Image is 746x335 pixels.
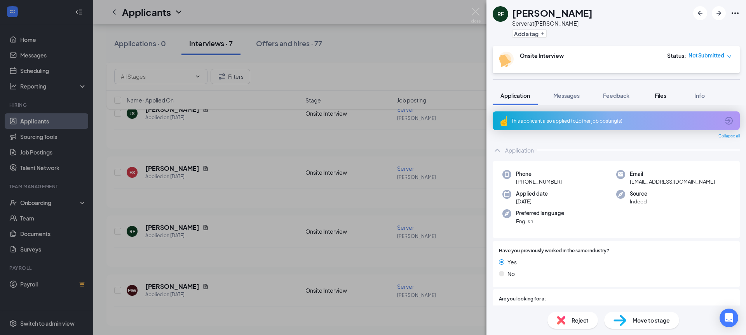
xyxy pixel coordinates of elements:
[688,52,724,59] span: Not Submitted
[512,19,593,27] div: Server at [PERSON_NAME]
[630,198,647,205] span: Indeed
[500,92,530,99] span: Application
[516,217,564,225] span: English
[712,6,726,20] button: ArrowRight
[718,133,740,139] span: Collapse all
[499,295,546,303] span: Are you looking for a:
[507,269,515,278] span: No
[512,30,547,38] button: PlusAdd a tag
[553,92,580,99] span: Messages
[516,190,548,198] span: Applied date
[520,52,564,59] b: Onsite Interview
[603,92,629,99] span: Feedback
[630,170,715,178] span: Email
[694,92,705,99] span: Info
[505,146,534,154] div: Application
[507,258,517,266] span: Yes
[512,6,593,19] h1: [PERSON_NAME]
[572,316,589,325] span: Reject
[516,170,562,178] span: Phone
[727,54,732,59] span: down
[695,9,705,18] svg: ArrowLeftNew
[540,31,545,36] svg: Plus
[724,116,734,125] svg: ArrowCircle
[633,316,670,325] span: Move to stage
[714,9,723,18] svg: ArrowRight
[516,209,564,217] span: Preferred language
[630,190,647,198] span: Source
[730,9,740,18] svg: Ellipses
[511,118,720,124] div: This applicant also applied to 1 other job posting(s)
[720,309,738,327] div: Open Intercom Messenger
[516,178,562,186] span: [PHONE_NUMBER]
[516,198,548,205] span: [DATE]
[497,10,504,18] div: RF
[493,146,502,155] svg: ChevronUp
[667,52,686,59] div: Status :
[655,92,666,99] span: Files
[693,6,707,20] button: ArrowLeftNew
[499,247,609,255] span: Have you previously worked in the same industry?
[630,178,715,186] span: [EMAIL_ADDRESS][DOMAIN_NAME]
